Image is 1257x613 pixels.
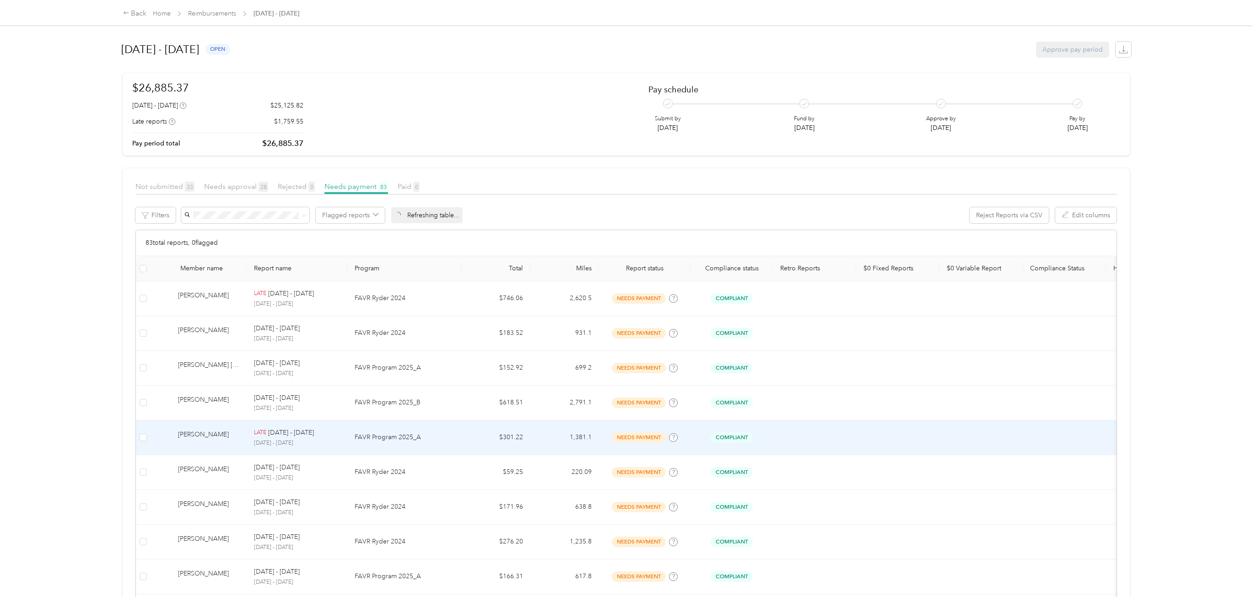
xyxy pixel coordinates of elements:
[347,351,462,386] td: FAVR Program 2025_A
[612,537,666,547] span: needs payment
[270,101,303,110] p: $25,125.82
[378,182,388,192] span: 83
[863,264,932,272] p: $0 Fixed Reports
[254,323,300,333] p: [DATE] - [DATE]
[178,569,239,585] div: [PERSON_NAME]
[711,398,753,408] span: Compliant
[648,85,1104,94] h2: Pay schedule
[530,351,599,386] td: 699.2
[655,123,681,133] p: [DATE]
[462,281,530,316] td: $746.06
[178,360,239,376] div: [PERSON_NAME] [PERSON_NAME]
[153,10,171,17] a: Home
[254,509,340,517] p: [DATE] - [DATE]
[254,404,340,413] p: [DATE] - [DATE]
[278,182,315,191] span: Rejected
[612,467,666,478] span: needs payment
[398,182,420,191] span: Paid
[274,117,303,126] p: $1,759.55
[391,207,463,223] div: Refreshing table...
[262,138,303,149] p: $26,885.37
[462,386,530,420] td: $618.51
[462,490,530,525] td: $171.96
[268,428,314,438] p: [DATE] - [DATE]
[462,525,530,559] td: $276.20
[355,502,454,512] p: FAVR Ryder 2024
[355,398,454,408] p: FAVR Program 2025_B
[254,439,340,447] p: [DATE] - [DATE]
[355,293,454,303] p: FAVR Ryder 2024
[1030,264,1099,272] p: Compliance Status
[254,578,340,586] p: [DATE] - [DATE]
[1068,115,1088,123] p: Pay by
[655,115,681,123] p: Submit by
[462,351,530,386] td: $152.92
[711,363,753,373] span: Compliant
[1113,264,1182,272] p: High % manual trips
[180,264,239,272] div: Member name
[347,490,462,525] td: FAVR Ryder 2024
[132,139,180,148] p: Pay period total
[135,182,194,191] span: Not submitted
[355,467,454,477] p: FAVR Ryder 2024
[355,537,454,547] p: FAVR Ryder 2024
[355,432,454,442] p: FAVR Program 2025_A
[947,264,1015,272] p: $0 Variable Report
[926,115,956,123] p: Approve by
[711,537,753,547] span: Compliant
[1068,123,1088,133] p: [DATE]
[530,490,599,525] td: 638.8
[254,462,300,473] p: [DATE] - [DATE]
[606,264,683,272] span: Report status
[204,182,268,191] span: Needs approval
[347,316,462,351] td: FAVR Ryder 2024
[254,300,340,308] p: [DATE] - [DATE]
[711,293,753,304] span: Compliant
[538,264,592,272] div: Miles
[347,420,462,455] td: FAVR Program 2025_A
[151,256,247,281] th: Member name
[347,386,462,420] td: FAVR Program 2025_B
[135,207,176,223] button: Filters
[530,455,599,490] td: 220.09
[1206,562,1257,613] iframe: Everlance-gr Chat Button Frame
[308,182,315,192] span: 0
[268,289,314,299] p: [DATE] - [DATE]
[259,182,268,192] span: 28
[178,534,239,550] div: [PERSON_NAME]
[711,502,753,512] span: Compliant
[254,474,340,482] p: [DATE] - [DATE]
[178,290,239,306] div: [PERSON_NAME]
[462,316,530,351] td: $183.52
[794,115,815,123] p: Fund by
[254,567,300,577] p: [DATE] - [DATE]
[347,256,462,281] th: Program
[530,559,599,594] td: 617.8
[970,207,1049,223] button: Reject Reports via CSV
[462,455,530,490] td: $59.25
[347,281,462,316] td: FAVR Ryder 2024
[355,571,454,581] p: FAVR Program 2025_A
[530,525,599,559] td: 1,235.8
[136,230,1117,256] div: 83 total reports, 0 flagged
[711,467,753,478] span: Compliant
[530,386,599,420] td: 2,791.1
[462,420,530,455] td: $301.22
[254,370,340,378] p: [DATE] - [DATE]
[355,328,454,338] p: FAVR Ryder 2024
[132,101,186,110] div: [DATE] - [DATE]
[132,80,303,96] h1: $26,885.37
[1055,207,1117,223] button: Edit columns
[612,432,666,443] span: needs payment
[530,316,599,351] td: 931.1
[612,571,666,582] span: needs payment
[254,393,300,403] p: [DATE] - [DATE]
[469,264,523,272] div: Total
[254,429,266,437] p: LATE
[698,264,766,272] span: Compliance status
[185,182,194,192] span: 33
[355,363,454,373] p: FAVR Program 2025_A
[132,117,175,126] div: Late reports
[530,281,599,316] td: 2,620.5
[123,8,147,19] div: Back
